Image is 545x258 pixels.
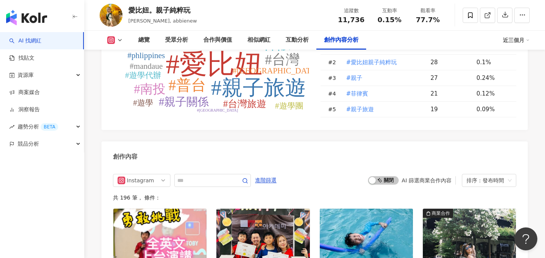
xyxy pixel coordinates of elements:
[9,106,40,114] a: 洞察報告
[211,76,306,99] tspan: #親子旅遊
[503,34,530,46] div: 近三個月
[432,209,450,217] div: 商業合作
[476,58,509,67] div: 0.1%
[255,174,277,186] button: 進階篩選
[470,102,516,117] td: 0.09%
[375,7,404,15] div: 互動率
[324,36,358,45] div: 創作內容分析
[337,7,366,15] div: 追蹤數
[275,101,303,110] tspan: #遊學團
[100,4,123,27] img: KOL Avatar
[430,105,470,114] div: 19
[286,36,309,45] div: 互動分析
[346,70,363,86] button: #親子
[470,86,516,102] td: 0.12%
[340,102,425,117] td: #親子旅遊
[328,105,340,114] div: # 5
[165,36,188,45] div: 受眾分析
[476,74,509,82] div: 0.24%
[346,102,375,117] button: #親子旅遊
[128,51,165,60] tspan: #phlippines
[166,49,262,80] tspan: #愛比妞
[232,66,319,75] tspan: #[GEOGRAPHIC_DATA]
[378,16,401,24] span: 0.15%
[346,58,397,67] span: #愛比妞親子純粹玩
[18,135,39,153] span: 競品分析
[346,74,363,82] span: #親子
[41,123,58,131] div: BETA
[9,37,41,45] a: searchAI 找網紅
[470,55,516,70] td: 0.1%
[130,62,163,71] tspan: #mandaue
[169,77,206,93] tspan: #普台
[125,71,162,80] tspan: #遊學代辦
[328,58,340,67] div: # 2
[138,36,150,45] div: 總覽
[476,105,509,114] div: 0.09%
[18,118,58,135] span: 趨勢分析
[466,174,505,187] div: 排序：發布時間
[6,10,47,25] img: logo
[128,18,197,24] span: [PERSON_NAME], abbienew
[346,55,398,70] button: #愛比妞親子純粹玩
[340,55,425,70] td: #愛比妞親子純粹玩
[416,16,440,24] span: 77.7%
[134,82,166,96] tspan: #南投
[346,89,368,98] span: #菲律賓
[159,96,209,108] tspan: #親子關係
[197,108,238,112] tspan: #[GEOGRAPHIC_DATA]
[255,174,277,187] span: 進階篩選
[9,54,34,62] a: 找貼文
[247,36,270,45] div: 相似網紅
[128,5,197,15] div: 愛比妞。親子純粹玩
[9,124,15,130] span: rise
[265,52,300,67] tspan: #台灣
[402,177,452,183] div: AI 篩選商業合作內容
[514,227,537,250] iframe: Help Scout Beacon - Open
[113,153,137,161] div: 創作內容
[476,89,509,98] div: 0.12%
[113,195,516,201] div: 共 196 筆 ， 條件：
[346,86,369,101] button: #菲律賓
[127,174,152,187] div: Instagram
[338,16,364,24] span: 11,736
[328,74,340,82] div: # 3
[9,89,40,96] a: 商案媒合
[470,70,516,86] td: 0.24%
[413,7,442,15] div: 觀看率
[430,89,470,98] div: 21
[430,58,470,67] div: 28
[340,70,425,86] td: #親子
[133,98,154,107] tspan: #遊學
[203,36,232,45] div: 合作與價值
[328,89,340,98] div: # 4
[340,86,425,102] td: #菲律賓
[18,67,34,84] span: 資源庫
[346,105,374,114] span: #親子旅遊
[223,99,267,109] tspan: #台灣旅遊
[430,74,470,82] div: 27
